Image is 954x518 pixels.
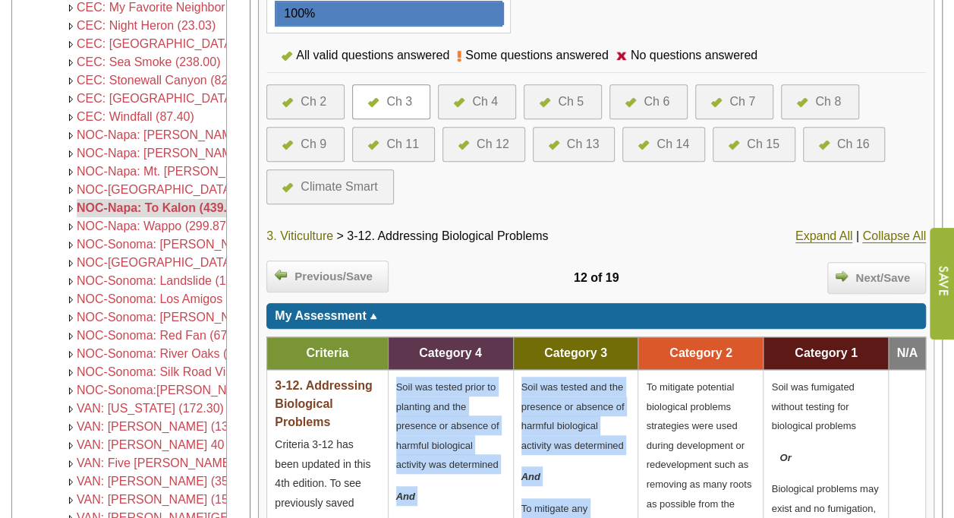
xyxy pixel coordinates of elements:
[764,337,889,370] td: Category 1
[77,220,230,232] a: NOC-Napa: Wappo (299.87)
[77,292,271,305] a: NOC-Sonoma: Los Amigos (119.00)
[729,141,739,150] img: icon-all-questions-answered.png
[77,274,260,287] span: NOC-Sonoma: Landslide (188.00)
[837,135,870,153] div: Ch 16
[77,420,256,433] a: VAN: [PERSON_NAME] (139.30)
[513,337,638,370] td: Category 3
[396,381,499,470] span: Soil was tested prior to planting and the presence or absence of harmful biological activity was ...
[77,19,216,32] a: CEC: Night Heron (23.03)
[477,135,509,153] div: Ch 12
[747,135,779,153] div: Ch 15
[276,2,315,25] div: 100%
[368,98,379,107] img: icon-all-questions-answered.png
[77,1,267,14] span: CEC: My Favorite Neighbor (60.00)
[77,256,337,269] span: NOC-[GEOGRAPHIC_DATA]: Goldfields (97.45)
[77,365,311,378] a: NOC-Sonoma: Silk Road Vineyard (122.50)
[77,347,458,360] a: NOC-Sonoma: River Oaks (including [GEOGRAPHIC_DATA]) (748.00)
[282,183,293,192] img: icon-all-questions-answered.png
[779,452,791,463] strong: Or
[889,337,926,370] td: N/A
[368,135,419,153] a: Ch 11
[282,98,293,107] img: icon-all-questions-answered.png
[627,46,765,65] div: No questions answered
[77,238,301,251] a: NOC-Sonoma: [PERSON_NAME] (31.70)
[454,93,500,111] a: Ch 4
[797,93,843,111] a: Ch 8
[77,147,285,160] a: NOC-Napa: [PERSON_NAME] (60.67)
[711,98,722,107] img: icon-all-questions-answered.png
[558,93,584,111] div: Ch 5
[77,201,244,214] a: NOC-Napa: To Kalon (439.08)
[282,178,377,196] a: Climate Smart
[656,135,689,153] div: Ch 14
[461,46,616,65] div: Some questions answered
[370,314,377,319] img: sort_arrow_up.gif
[77,128,285,141] a: NOC-Napa: [PERSON_NAME] (77.70)
[77,110,194,123] a: CEC: Windfall (87.40)
[819,141,830,150] img: icon-all-questions-answered.png
[795,229,853,243] a: Expand All
[282,52,292,61] img: icon-all-questions-answered.png
[638,337,764,370] td: Category 2
[521,381,625,451] span: Soil was tested and the presence or absence of harmful biological activity was determined
[540,93,586,111] a: Ch 5
[457,50,461,62] img: icon-some-questions-answered.png
[856,229,859,242] span: |
[77,92,294,105] a: CEC: [GEOGRAPHIC_DATA] (1,049.82)
[292,46,457,65] div: All valid questions answered
[729,135,779,153] a: Ch 15
[472,93,498,111] div: Ch 4
[77,402,224,415] a: VAN: [US_STATE] (172.30)
[77,183,416,196] span: NOC-[GEOGRAPHIC_DATA]: [GEOGRAPHIC_DATA] (210.08)
[771,381,855,431] span: Soil was fumigated without testing for biological problems
[77,311,301,324] a: NOC-Sonoma: [PERSON_NAME] (37.50)
[77,37,294,50] a: CEC: [GEOGRAPHIC_DATA] (1,160.00)
[797,98,808,107] img: icon-all-questions-answered.png
[282,135,329,153] a: Ch 9
[638,141,649,150] img: icon-all-questions-answered.png
[386,135,419,153] div: Ch 11
[77,456,333,469] a: VAN: Five [PERSON_NAME] Vineyard (570.00)
[301,135,326,153] div: Ch 9
[275,379,372,428] span: 3-12. Addressing Biological Problems
[282,141,293,150] img: icon-all-questions-answered.png
[306,346,348,359] span: Criteria
[625,93,672,111] a: Ch 6
[275,309,366,322] span: My Assessment
[275,268,287,280] img: arrow_left.png
[77,438,266,451] a: VAN: [PERSON_NAME] 40 (35.30)
[458,135,509,153] a: Ch 12
[616,52,627,60] img: icon-no-questions-answered.png
[77,329,248,342] a: NOC-Sonoma: Red Fan (67.00)
[347,229,548,242] span: 3-12. Addressing Biological Problems
[77,493,249,506] span: VAN: [PERSON_NAME] (15.65)
[77,55,220,68] a: CEC: Sea Smoke (238.00)
[282,93,329,111] a: Ch 2
[77,74,249,87] a: CEC: Stonewall Canyon (82.49)
[625,98,636,107] img: icon-all-questions-answered.png
[301,178,377,196] div: Climate Smart
[540,98,550,107] img: icon-all-questions-answered.png
[287,268,380,286] span: Previous/Save
[77,384,298,396] a: NOC-Sonoma:[PERSON_NAME] (17.00)
[388,337,513,370] td: Category 4
[77,165,305,178] span: NOC-Napa: Mt. [PERSON_NAME] (43.66)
